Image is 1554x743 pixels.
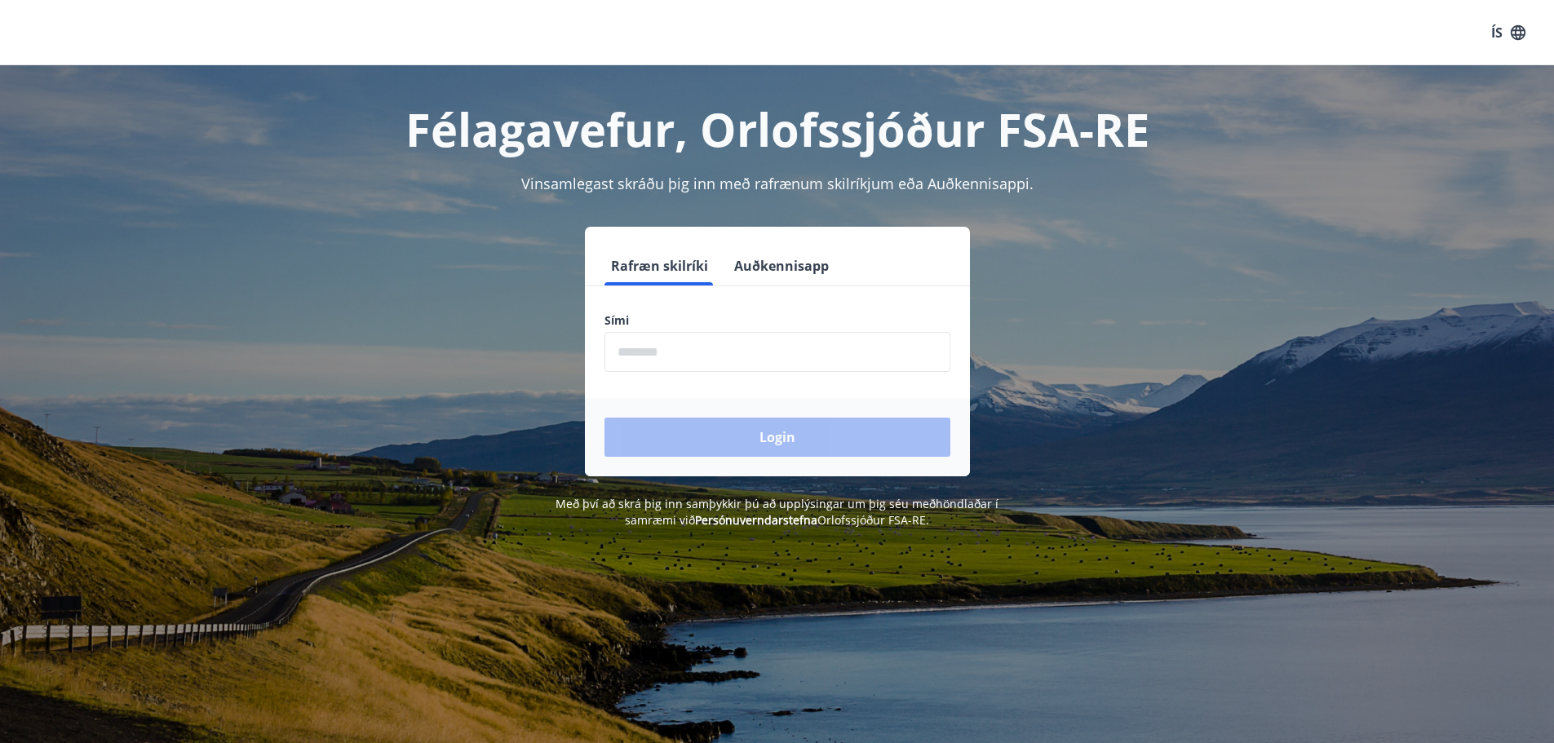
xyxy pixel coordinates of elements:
[1482,18,1534,47] button: ÍS
[604,246,715,285] button: Rafræn skilríki
[695,512,817,528] a: Persónuverndarstefna
[521,174,1034,193] span: Vinsamlegast skráðu þig inn með rafrænum skilríkjum eða Auðkennisappi.
[556,496,998,528] span: Með því að skrá þig inn samþykkir þú að upplýsingar um þig séu meðhöndlaðar í samræmi við Orlofss...
[210,98,1345,160] h1: Félagavefur, Orlofssjóður FSA-RE
[604,312,950,329] label: Sími
[728,246,835,285] button: Auðkennisapp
